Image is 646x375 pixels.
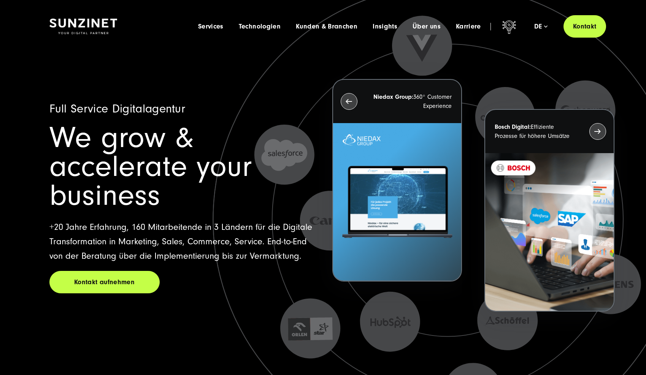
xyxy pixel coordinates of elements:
[413,23,441,30] a: Über uns
[495,123,531,130] strong: Bosch Digital:
[239,23,281,30] a: Technologien
[485,153,613,311] img: BOSCH - Kundeprojekt - Digital Transformation Agentur SUNZINET
[332,79,462,282] button: Niedax Group:360° Customer Experience Letztes Projekt von Niedax. Ein Laptop auf dem die Niedax W...
[534,23,548,30] div: de
[49,123,314,210] h1: We grow & accelerate your business
[484,109,614,312] button: Bosch Digital:Effiziente Prozesse für höhere Umsätze BOSCH - Kundeprojekt - Digital Transformatio...
[373,93,413,100] strong: Niedax Group:
[495,122,575,141] p: Effiziente Prozesse für höhere Umsätze
[49,19,117,35] img: SUNZINET Full Service Digital Agentur
[373,23,397,30] a: Insights
[333,123,461,281] img: Letztes Projekt von Niedax. Ein Laptop auf dem die Niedax Website geöffnet ist, auf blauem Hinter...
[49,102,186,116] span: Full Service Digitalagentur
[49,271,160,293] a: Kontakt aufnehmen
[296,23,357,30] a: Kunden & Branchen
[198,23,224,30] a: Services
[563,15,606,38] a: Kontakt
[456,23,481,30] a: Karriere
[49,220,314,263] p: +20 Jahre Erfahrung, 160 Mitarbeitende in 3 Ländern für die Digitale Transformation in Marketing,...
[371,92,452,111] p: 360° Customer Experience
